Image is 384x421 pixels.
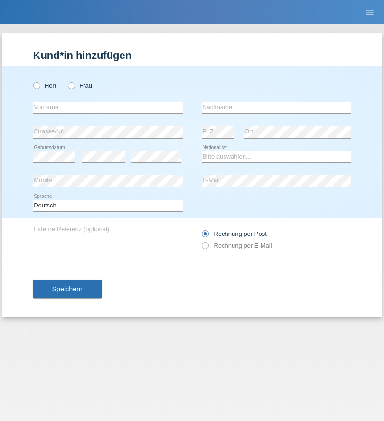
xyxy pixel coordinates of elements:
[202,242,272,249] label: Rechnung per E-Mail
[68,82,74,88] input: Frau
[52,285,83,293] span: Speichern
[360,9,379,15] a: menu
[33,49,351,61] h1: Kund*in hinzufügen
[202,230,267,237] label: Rechnung per Post
[202,230,208,242] input: Rechnung per Post
[33,280,102,298] button: Speichern
[68,82,92,89] label: Frau
[365,8,375,17] i: menu
[202,242,208,254] input: Rechnung per E-Mail
[33,82,57,89] label: Herr
[33,82,39,88] input: Herr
